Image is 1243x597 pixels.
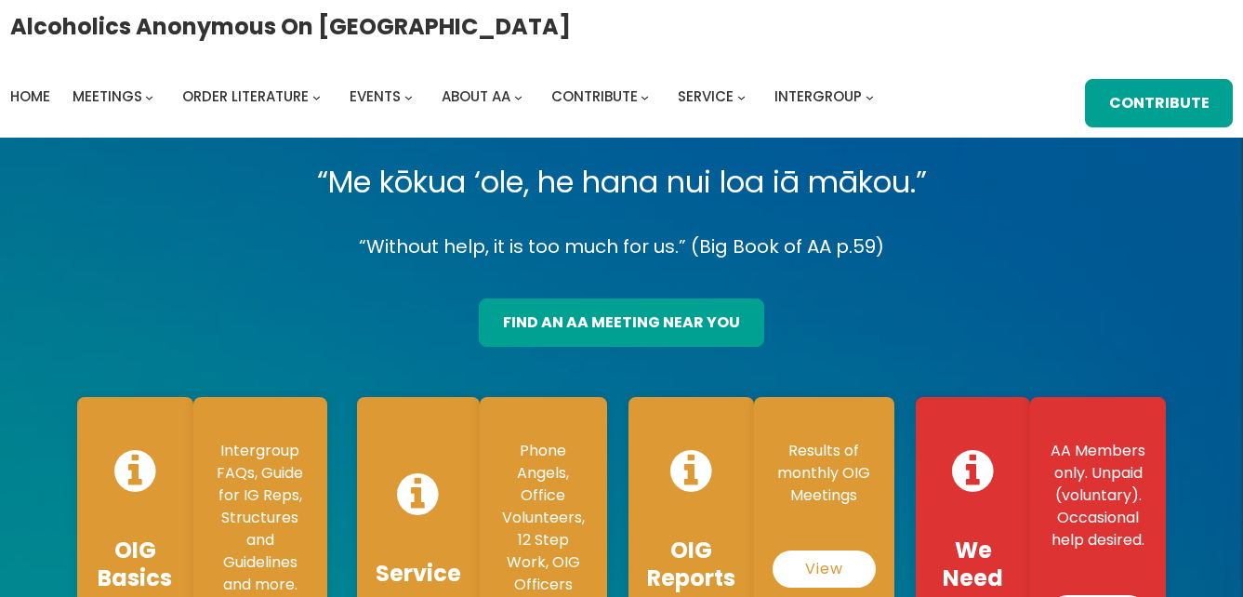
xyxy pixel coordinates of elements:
a: Events [350,84,401,110]
span: Events [350,86,401,106]
p: Phone Angels, Office Volunteers, 12 Step Work, OIG Officers [498,440,588,596]
a: find an aa meeting near you [479,298,763,347]
a: View Reports [773,551,876,588]
p: “Me kōkua ‘ole, he hana nui loa iā mākou.” [62,156,1181,208]
span: Intergroup [774,86,862,106]
span: About AA [442,86,510,106]
button: Intergroup submenu [866,92,874,100]
p: Intergroup FAQs, Guide for IG Reps, Structures and Guidelines and more. [212,440,309,596]
h4: OIG Reports [647,537,735,592]
span: Order Literature [182,86,309,106]
button: Meetings submenu [145,92,153,100]
h4: OIG Basics [96,537,175,592]
p: “Without help, it is too much for us.” (Big Book of AA p.59) [62,231,1181,263]
p: Results of monthly OIG Meetings [773,440,876,507]
span: Contribute [551,86,638,106]
span: Home [10,86,50,106]
nav: Intergroup [10,84,880,110]
h4: Service [376,560,461,588]
a: Service [678,84,734,110]
span: Service [678,86,734,106]
a: Intergroup [774,84,862,110]
a: Meetings [73,84,142,110]
a: Contribute [551,84,638,110]
a: Alcoholics Anonymous on [GEOGRAPHIC_DATA] [10,7,571,46]
button: Order Literature submenu [312,92,321,100]
a: Contribute [1085,79,1233,127]
button: About AA submenu [514,92,522,100]
a: About AA [442,84,510,110]
button: Contribute submenu [641,92,649,100]
span: Meetings [73,86,142,106]
button: Service submenu [737,92,746,100]
button: Events submenu [404,92,413,100]
p: AA Members only. Unpaid (voluntary). Occasional help desired. [1049,440,1147,551]
a: Home [10,84,50,110]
